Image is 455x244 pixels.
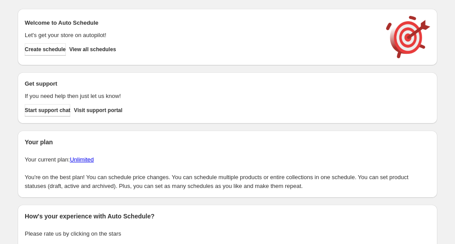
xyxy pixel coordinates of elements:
[25,43,66,56] button: Create schedule
[25,173,430,191] p: You're on the best plan! You can schedule price changes. You can schedule multiple products or en...
[70,156,94,163] a: Unlimited
[25,229,430,238] p: Please rate us by clicking on the stars
[25,92,377,101] p: If you need help then just let us know!
[25,104,70,116] a: Start support chat
[74,104,122,116] a: Visit support portal
[69,43,116,56] button: View all schedules
[25,155,430,164] p: Your current plan:
[25,107,70,114] span: Start support chat
[74,107,122,114] span: Visit support portal
[25,138,430,146] h2: Your plan
[25,19,377,27] h2: Welcome to Auto Schedule
[25,79,377,88] h2: Get support
[25,46,66,53] span: Create schedule
[25,31,377,40] p: Let's get your store on autopilot!
[25,212,430,221] h2: How's your experience with Auto Schedule?
[69,46,116,53] span: View all schedules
